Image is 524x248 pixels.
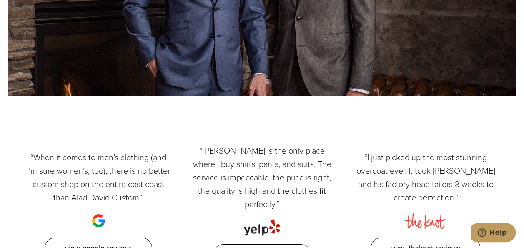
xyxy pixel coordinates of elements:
[353,151,499,204] p: “I just picked up the most stunning overcoat ever. It took [PERSON_NAME] and his factory head tai...
[25,151,171,204] p: “When it comes to men’s clothing (and I’m sure women’s, too), there is no better custom shop on t...
[90,204,107,229] img: google
[405,204,446,229] img: the knot
[244,211,281,236] img: yelp
[471,223,516,244] iframe: Opens a widget where you can chat to one of our agents
[189,144,335,211] p: “[PERSON_NAME] is the only place where I buy shirts, pants, and suits. The service is impeccable,...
